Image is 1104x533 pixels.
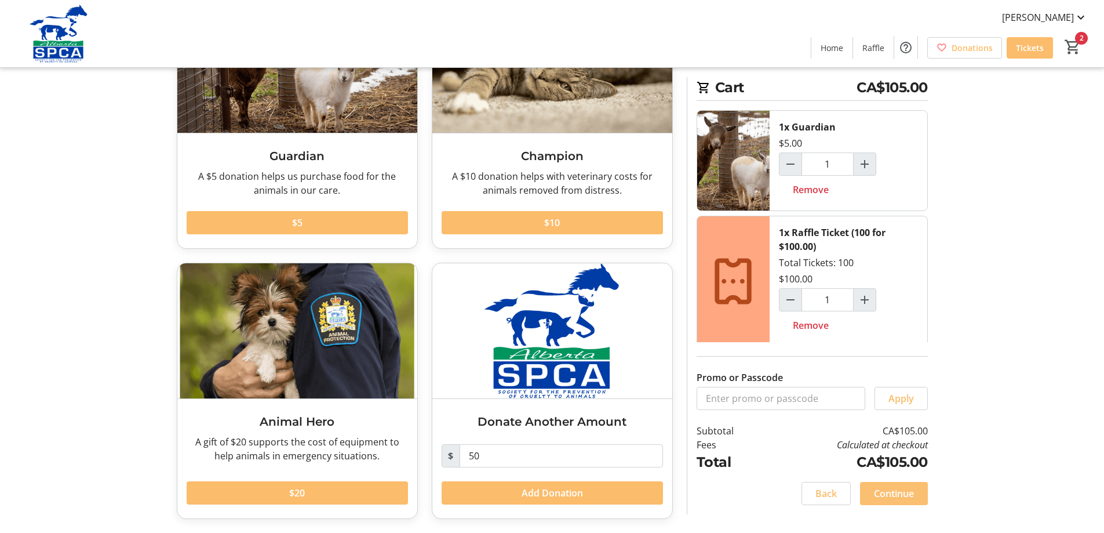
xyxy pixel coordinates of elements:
[1002,10,1074,24] span: [PERSON_NAME]
[811,37,852,59] a: Home
[442,413,663,430] h3: Donate Another Amount
[854,153,876,175] button: Increment by one
[862,42,884,54] span: Raffle
[697,438,764,452] td: Fees
[7,5,110,63] img: Alberta SPCA's Logo
[854,289,876,311] button: Increment by one
[888,391,914,405] span: Apply
[763,438,927,452] td: Calculated at checkout
[793,183,829,197] span: Remove
[697,424,764,438] td: Subtotal
[857,77,928,98] span: CA$105.00
[289,486,305,500] span: $20
[779,136,802,150] div: $5.00
[801,288,854,311] input: Raffle Ticket (100 for $100.00) Quantity
[821,42,843,54] span: Home
[801,153,854,176] input: Guardian Quantity
[292,216,303,230] span: $5
[187,481,408,505] button: $20
[779,120,836,134] div: 1x Guardian
[1062,37,1083,57] button: Cart
[993,8,1097,27] button: [PERSON_NAME]
[697,371,783,385] label: Promo or Passcode
[442,211,663,234] button: $10
[763,452,927,473] td: CA$105.00
[187,169,408,197] div: A $5 donation helps us purchase food for the animals in our care.
[815,487,837,501] span: Back
[801,482,851,505] button: Back
[177,263,417,398] img: Animal Hero
[853,37,894,59] a: Raffle
[187,147,408,165] h3: Guardian
[874,487,914,501] span: Continue
[1007,37,1053,59] a: Tickets
[793,318,829,332] span: Remove
[442,147,663,165] h3: Champion
[187,413,408,430] h3: Animal Hero
[544,216,560,230] span: $10
[779,314,843,337] button: Remove
[894,36,917,59] button: Help
[779,226,918,253] div: 1x Raffle Ticket (100 for $100.00)
[187,211,408,234] button: $5
[952,42,993,54] span: Donations
[697,452,764,473] td: Total
[860,482,928,505] button: Continue
[763,424,927,438] td: CA$105.00
[460,444,663,467] input: Donation Amount
[779,153,801,175] button: Decrement by one
[187,435,408,463] div: A gift of $20 supports the cost of equipment to help animals in emergency situations.
[697,77,928,101] h2: Cart
[432,263,672,398] img: Donate Another Amount
[927,37,1002,59] a: Donations
[442,481,663,505] button: Add Donation
[875,387,928,410] button: Apply
[442,444,460,467] span: $
[779,289,801,311] button: Decrement by one
[522,486,583,500] span: Add Donation
[1016,42,1044,54] span: Tickets
[697,387,865,410] input: Enter promo or passcode
[697,111,770,211] img: Guardian
[779,178,843,201] button: Remove
[770,216,927,346] div: Total Tickets: 100
[779,272,812,286] div: $100.00
[442,169,663,197] div: A $10 donation helps with veterinary costs for animals removed from distress.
